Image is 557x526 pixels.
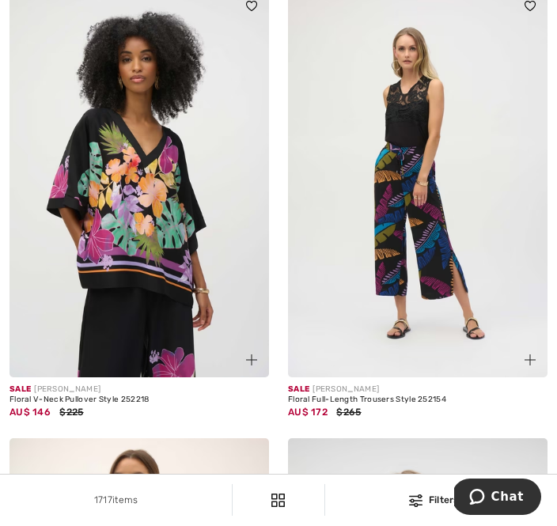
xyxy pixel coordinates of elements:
span: 1717 [94,494,112,505]
iframe: Opens a widget where you can chat to one of our agents [454,479,541,518]
img: heart_black_full.svg [525,1,536,10]
span: AU$ 172 [288,407,328,418]
img: plus_v2.svg [525,354,536,365]
span: Sale [9,384,31,394]
span: AU$ 146 [9,407,51,418]
div: [PERSON_NAME] [288,384,548,395]
div: Filters (1) [335,493,548,507]
span: $265 [336,407,361,418]
img: Filters [409,494,422,507]
span: $225 [59,407,83,418]
img: heart_black_full.svg [246,1,257,10]
img: plus_v2.svg [246,354,257,365]
div: Floral V-Neck Pullover Style 252218 [9,395,269,405]
span: Sale [288,384,309,394]
img: Filters [271,494,285,507]
div: Floral Full-Length Trousers Style 252154 [288,395,548,405]
div: [PERSON_NAME] [9,384,269,395]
